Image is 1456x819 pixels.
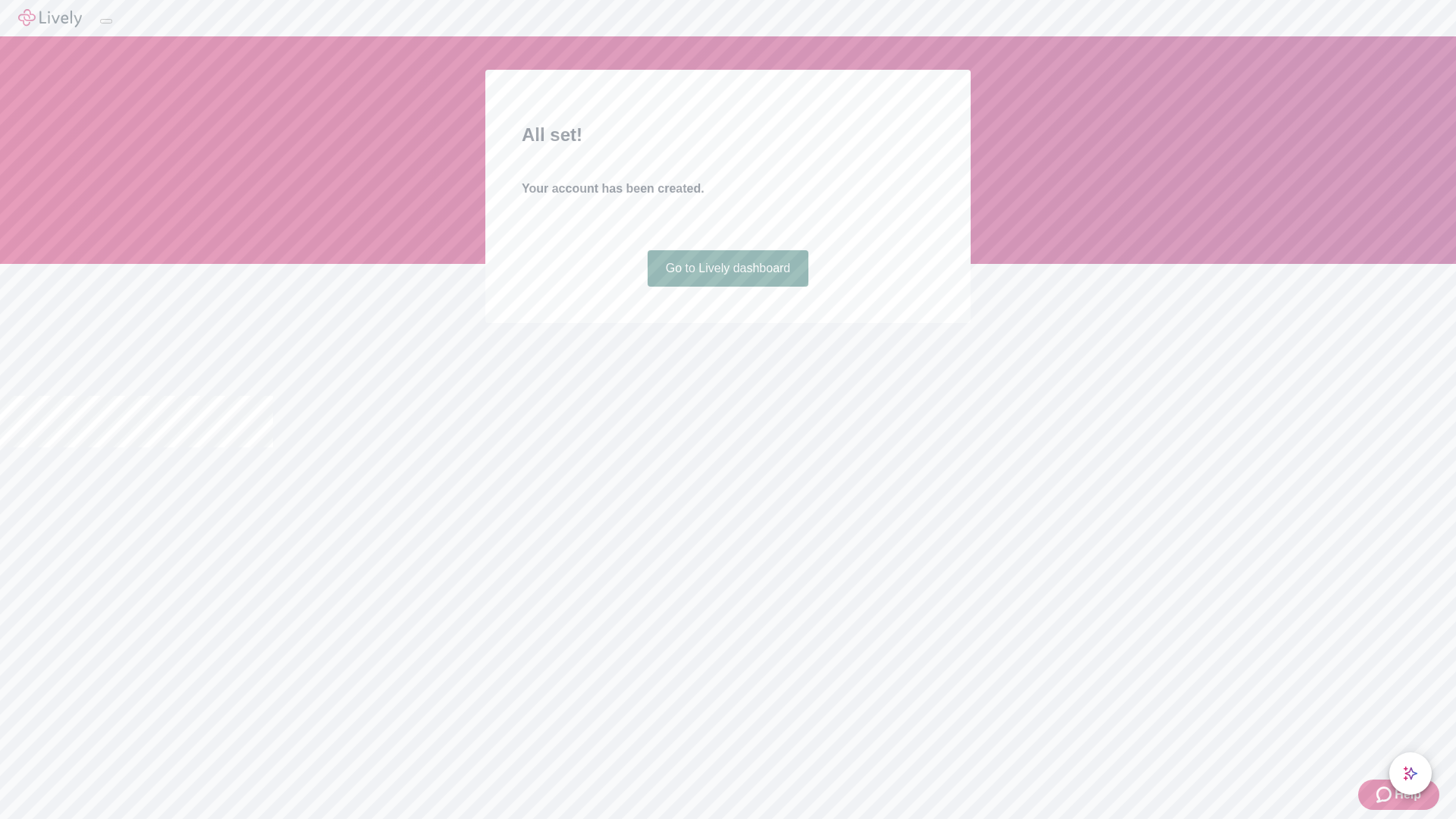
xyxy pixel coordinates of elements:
[1389,752,1432,795] button: chat
[1395,786,1421,804] span: Help
[100,19,112,24] button: Log out
[522,121,934,149] h2: All set!
[1403,766,1418,781] svg: Lively AI Assistant
[1376,786,1395,804] svg: Zendesk support icon
[1358,780,1439,810] button: Zendesk support iconHelp
[522,180,934,198] h4: Your account has been created.
[18,9,82,27] img: Lively
[648,250,809,287] a: Go to Lively dashboard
